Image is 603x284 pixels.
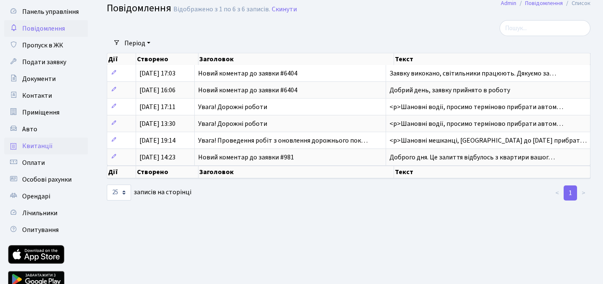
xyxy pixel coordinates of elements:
[4,87,88,104] a: Контакти
[4,221,88,238] a: Опитування
[394,166,590,178] th: Текст
[4,54,88,70] a: Подати заявку
[198,136,368,145] span: Увага! Проведення робіт з оновлення дорожнього пок…
[4,20,88,37] a: Повідомлення
[198,69,297,78] span: Новий коментар до заявки #6404
[22,158,45,167] span: Оплати
[4,37,88,54] a: Пропуск в ЖК
[107,185,131,201] select: записів на сторінці
[4,3,88,20] a: Панель управління
[22,225,59,234] span: Опитування
[22,74,56,83] span: Документи
[4,154,88,171] a: Оплати
[4,188,88,205] a: Орендарі
[4,205,88,221] a: Лічильники
[389,136,587,145] span: <p>Шановні мешканці, [GEOGRAPHIC_DATA] до [DATE] прибрат…
[4,171,88,188] a: Особові рахунки
[389,86,510,95] span: Добрий день, заявку прийнято в роботу
[389,69,556,78] span: Заявку викокано, світильники працюють. Дякуємо за…
[22,24,65,33] span: Повідомлення
[389,102,563,112] span: <p>Шановні водії, просимо терміново прибрати автом…
[4,70,88,87] a: Документи
[394,53,590,65] th: Текст
[198,153,294,162] span: Новий коментар до заявки #981
[139,119,175,128] span: [DATE] 13:30
[389,153,555,162] span: Доброго дня. Це залиття відбулось з квартири вашог…
[22,175,72,184] span: Особові рахунки
[4,138,88,154] a: Квитанції
[22,125,37,134] span: Авто
[198,53,394,65] th: Заголовок
[4,121,88,138] a: Авто
[198,166,394,178] th: Заголовок
[107,53,136,65] th: Дії
[107,1,171,16] span: Повідомлення
[139,69,175,78] span: [DATE] 17:03
[107,185,191,201] label: записів на сторінці
[136,53,198,65] th: Створено
[22,41,63,50] span: Пропуск в ЖК
[22,7,79,16] span: Панель управління
[22,141,53,151] span: Квитанції
[22,208,57,218] span: Лічильники
[198,86,297,95] span: Новий коментар до заявки #6404
[564,185,577,201] a: 1
[22,108,59,117] span: Приміщення
[4,104,88,121] a: Приміщення
[139,86,175,95] span: [DATE] 16:06
[136,166,198,178] th: Створено
[173,5,270,13] div: Відображено з 1 по 6 з 6 записів.
[139,136,175,145] span: [DATE] 19:14
[389,119,563,128] span: <p>Шановні водії, просимо терміново прибрати автом…
[272,5,297,13] a: Скинути
[139,102,175,112] span: [DATE] 17:11
[22,192,50,201] span: Орендарі
[22,91,52,100] span: Контакти
[107,166,136,178] th: Дії
[198,102,267,112] span: Увага! Дорожні роботи
[500,20,590,36] input: Пошук...
[198,119,267,128] span: Увага! Дорожні роботи
[22,57,66,67] span: Подати заявку
[121,36,154,50] a: Період
[139,153,175,162] span: [DATE] 14:23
